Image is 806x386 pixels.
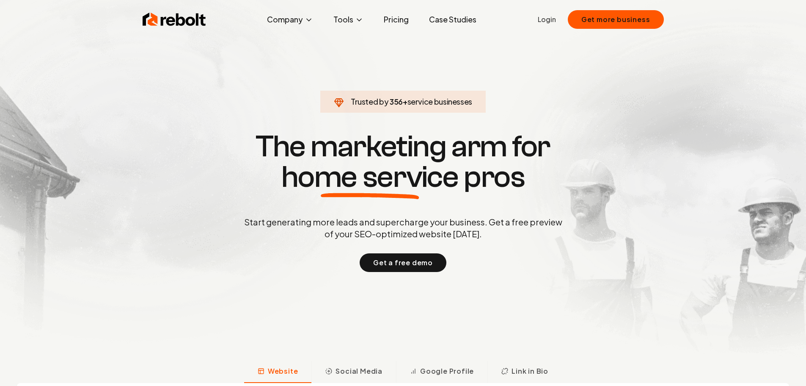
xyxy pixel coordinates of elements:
a: Login [538,14,556,25]
span: home service [281,162,459,192]
button: Social Media [311,361,396,383]
h1: The marketing arm for pros [200,131,606,192]
p: Start generating more leads and supercharge your business. Get a free preview of your SEO-optimiz... [242,216,564,240]
button: Tools [327,11,370,28]
span: Trusted by [351,97,388,106]
span: Google Profile [420,366,474,376]
button: Website [244,361,312,383]
a: Case Studies [422,11,483,28]
span: service businesses [407,97,473,106]
span: 356 [390,96,403,108]
button: Link in Bio [487,361,562,383]
img: Rebolt Logo [143,11,206,28]
span: Link in Bio [512,366,548,376]
span: Social Media [336,366,382,376]
button: Get a free demo [360,253,446,272]
button: Get more business [568,10,664,29]
span: Website [268,366,298,376]
button: Company [260,11,320,28]
a: Pricing [377,11,415,28]
button: Google Profile [396,361,487,383]
span: + [403,97,407,106]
